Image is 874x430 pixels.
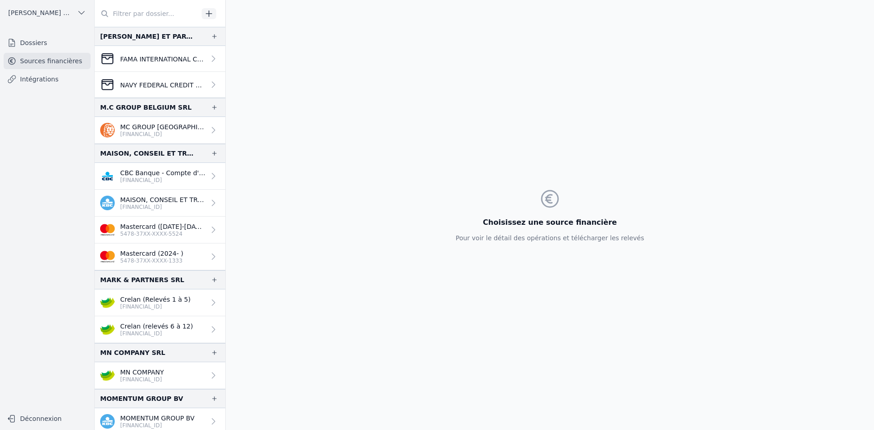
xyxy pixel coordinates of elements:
[100,274,184,285] div: MARK & PARTNERS SRL
[95,5,198,22] input: Filtrer par dossier...
[100,123,115,137] img: ing.png
[456,217,644,228] h3: Choisissez une source financière
[100,295,115,310] img: crelan.png
[4,411,91,426] button: Déconnexion
[95,243,225,270] a: Mastercard (2024- ) 5478-37XX-XXXX-1333
[8,8,73,17] span: [PERSON_NAME] ET PARTNERS SRL
[100,414,115,429] img: kbc.png
[4,35,91,51] a: Dossiers
[95,117,225,144] a: MC GROUP [GEOGRAPHIC_DATA] SRL [FINANCIAL_ID]
[120,303,191,310] p: [FINANCIAL_ID]
[100,31,196,42] div: [PERSON_NAME] ET PARTNERS SRL
[100,223,115,237] img: imageedit_2_6530439554.png
[95,46,225,72] a: FAMA INTERNATIONAL COMMUNICATIONS - JPMorgan Chase Bank (Account [FINANCIAL_ID])
[100,347,165,358] div: MN COMPANY SRL
[4,71,91,87] a: Intégrations
[120,368,164,377] p: MN COMPANY
[95,190,225,217] a: MAISON, CONSEIL ET TRAVAUX SRL [FINANCIAL_ID]
[100,322,115,337] img: crelan.png
[100,368,115,383] img: crelan.png
[100,169,115,183] img: CBC_CREGBEBB.png
[100,148,196,159] div: MAISON, CONSEIL ET TRAVAUX SRL
[456,233,644,243] p: Pour voir le détail des opérations et télécharger les relevés
[95,316,225,343] a: Crelan (relevés 6 à 12) [FINANCIAL_ID]
[120,230,205,238] p: 5478-37XX-XXXX-5524
[100,102,192,113] div: M.C GROUP BELGIUM SRL
[120,55,205,64] p: FAMA INTERNATIONAL COMMUNICATIONS - JPMorgan Chase Bank (Account [FINANCIAL_ID])
[120,195,205,204] p: MAISON, CONSEIL ET TRAVAUX SRL
[120,295,191,304] p: Crelan (Relevés 1 à 5)
[95,163,225,190] a: CBC Banque - Compte d'épargne [FINANCIAL_ID]
[120,330,193,337] p: [FINANCIAL_ID]
[95,289,225,316] a: Crelan (Relevés 1 à 5) [FINANCIAL_ID]
[100,51,115,66] img: CleanShot-202025-05-26-20at-2016.10.27-402x.png
[120,422,194,429] p: [FINANCIAL_ID]
[120,131,205,138] p: [FINANCIAL_ID]
[120,222,205,231] p: Mastercard ([DATE]-[DATE])
[120,257,183,264] p: 5478-37XX-XXXX-1333
[120,122,205,132] p: MC GROUP [GEOGRAPHIC_DATA] SRL
[120,376,164,383] p: [FINANCIAL_ID]
[100,196,115,210] img: kbc.png
[100,77,115,92] img: CleanShot-202025-05-26-20at-2016.10.27-402x.png
[100,393,183,404] div: MOMENTUM GROUP BV
[4,53,91,69] a: Sources financières
[120,414,194,423] p: MOMENTUM GROUP BV
[120,249,183,258] p: Mastercard (2024- )
[95,72,225,98] a: NAVY FEDERAL CREDIT UNION - FAMA COMMUNICAT LLC (Business Checking Account [FINANCIAL_ID])
[120,322,193,331] p: Crelan (relevés 6 à 12)
[100,249,115,264] img: imageedit_2_6530439554.png
[120,177,205,184] p: [FINANCIAL_ID]
[120,203,205,211] p: [FINANCIAL_ID]
[95,362,225,389] a: MN COMPANY [FINANCIAL_ID]
[4,5,91,20] button: [PERSON_NAME] ET PARTNERS SRL
[120,81,205,90] p: NAVY FEDERAL CREDIT UNION - FAMA COMMUNICAT LLC (Business Checking Account [FINANCIAL_ID])
[120,168,205,177] p: CBC Banque - Compte d'épargne
[95,217,225,243] a: Mastercard ([DATE]-[DATE]) 5478-37XX-XXXX-5524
